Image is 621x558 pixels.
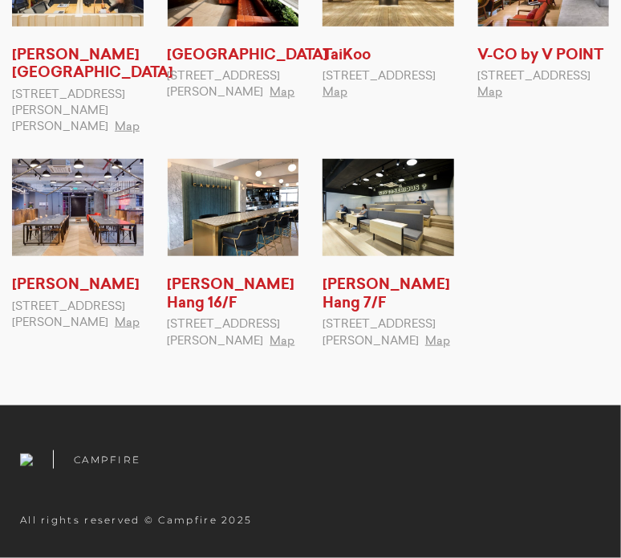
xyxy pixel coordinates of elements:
[323,87,347,98] a: Map
[168,71,281,98] span: [STREET_ADDRESS][PERSON_NAME]
[168,159,299,257] img: Wong Chuk Hang 16/F
[323,159,454,257] img: Wong Chuk Hang 7/F
[12,278,140,292] a: [PERSON_NAME]
[20,454,33,466] img: Campfire-Logo-White.png
[270,87,295,98] a: Map
[478,87,503,98] a: Map
[478,71,591,82] span: [STREET_ADDRESS]
[115,121,140,132] a: Map
[425,336,450,347] a: Map
[115,317,140,328] a: Map
[323,278,450,311] a: [PERSON_NAME] Hang 7/F
[323,71,436,82] span: [STREET_ADDRESS]
[20,514,601,526] p: All rights reserved © Campfire 2025
[323,319,436,346] span: [STREET_ADDRESS][PERSON_NAME]
[12,159,144,257] img: Wong Chuk Hang
[12,48,173,81] a: [PERSON_NAME][GEOGRAPHIC_DATA]
[168,48,329,63] a: [GEOGRAPHIC_DATA]
[168,319,281,346] span: [STREET_ADDRESS][PERSON_NAME]
[168,278,295,311] a: [PERSON_NAME] Hang 16/F
[478,48,604,63] a: V-CO by V POINT
[12,89,125,132] span: [STREET_ADDRESS][PERSON_NAME][PERSON_NAME]
[270,336,295,347] a: Map
[74,454,140,466] h3: Campfire
[12,301,125,328] span: [STREET_ADDRESS][PERSON_NAME]
[323,48,371,63] a: TaiKoo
